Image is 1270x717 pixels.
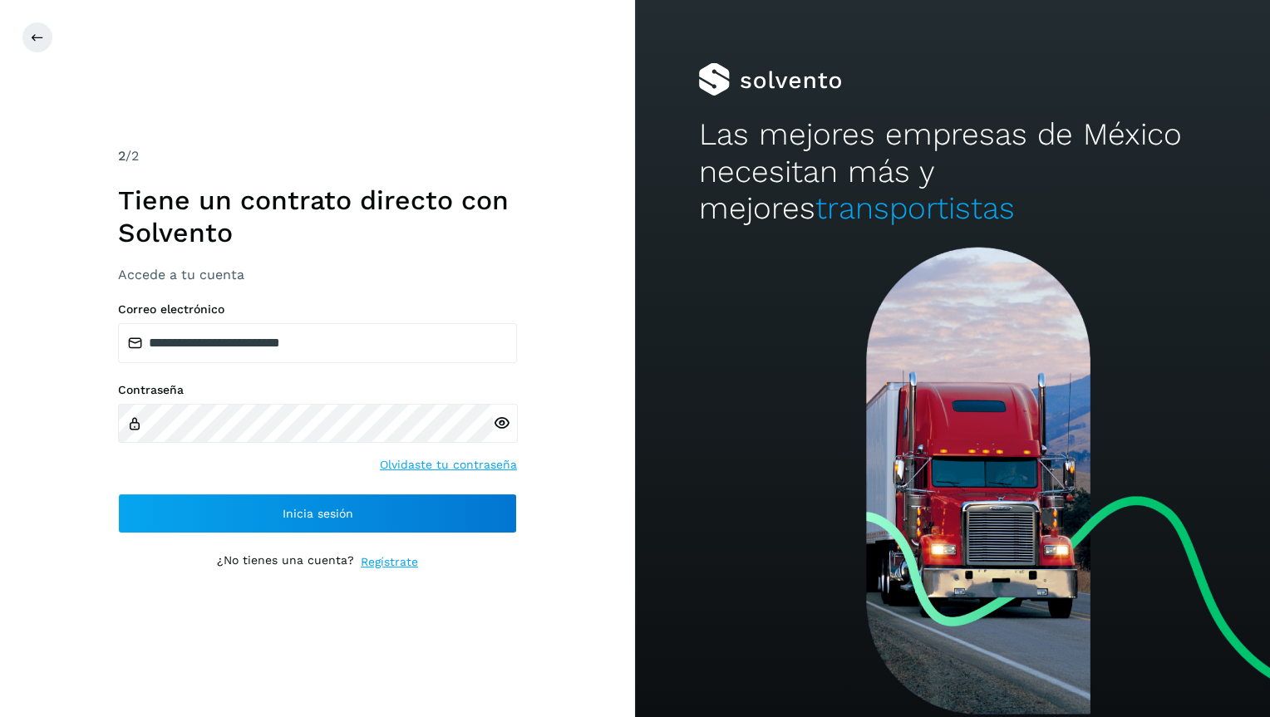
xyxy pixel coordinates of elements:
h1: Tiene un contrato directo con Solvento [118,184,517,248]
label: Contraseña [118,383,517,397]
label: Correo electrónico [118,302,517,317]
p: ¿No tienes una cuenta? [217,553,354,571]
span: transportistas [815,190,1014,226]
a: Regístrate [361,553,418,571]
span: 2 [118,148,126,164]
div: /2 [118,146,517,166]
span: Inicia sesión [283,508,353,519]
h3: Accede a tu cuenta [118,267,517,282]
button: Inicia sesión [118,494,517,533]
h2: Las mejores empresas de México necesitan más y mejores [698,116,1206,227]
a: Olvidaste tu contraseña [380,456,517,474]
